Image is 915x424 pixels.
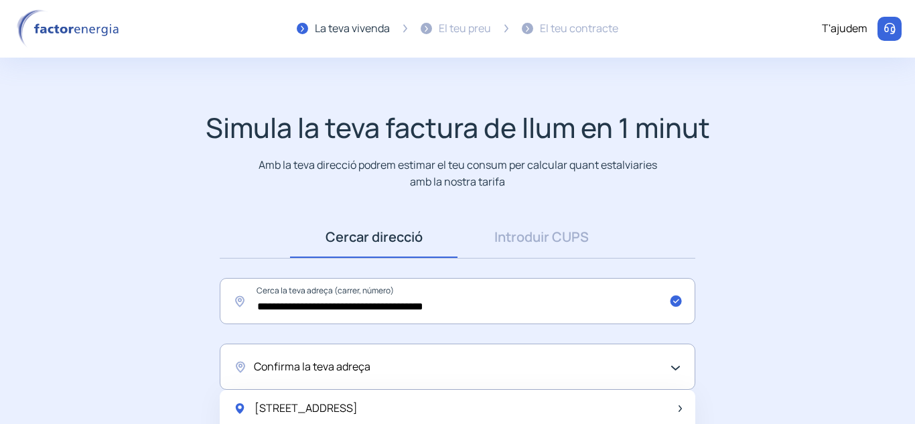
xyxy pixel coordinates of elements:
span: [STREET_ADDRESS] [255,400,358,417]
img: llamar [883,22,896,36]
img: arrow-next-item.svg [679,405,682,412]
div: El teu preu [439,20,491,38]
div: El teu contracte [540,20,618,38]
img: location-pin-green.svg [233,402,247,415]
a: Introduir CUPS [457,216,625,258]
span: Confirma la teva adreça [254,358,370,376]
div: La teva vivenda [315,20,390,38]
div: T'ajudem [822,20,867,38]
h1: Simula la teva factura de llum en 1 minut [206,111,710,144]
a: Cercar direcció [290,216,457,258]
img: logo factor [13,9,127,48]
p: Amb la teva direcció podrem estimar el teu consum per calcular quant estalviaries amb la nostra t... [256,157,660,190]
